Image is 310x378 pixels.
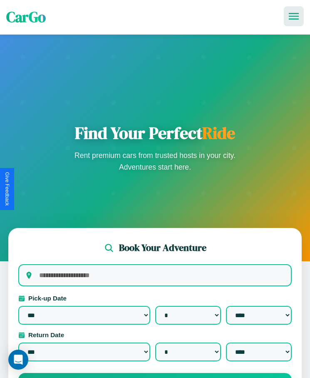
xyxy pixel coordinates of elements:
div: Open Intercom Messenger [8,350,28,370]
span: CarGo [6,7,46,27]
h2: Book Your Adventure [119,241,206,254]
div: Give Feedback [4,172,10,206]
label: Pick-up Date [18,295,292,302]
label: Return Date [18,331,292,338]
span: Ride [202,122,235,144]
h1: Find Your Perfect [72,123,238,143]
p: Rent premium cars from trusted hosts in your city. Adventures start here. [72,150,238,173]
